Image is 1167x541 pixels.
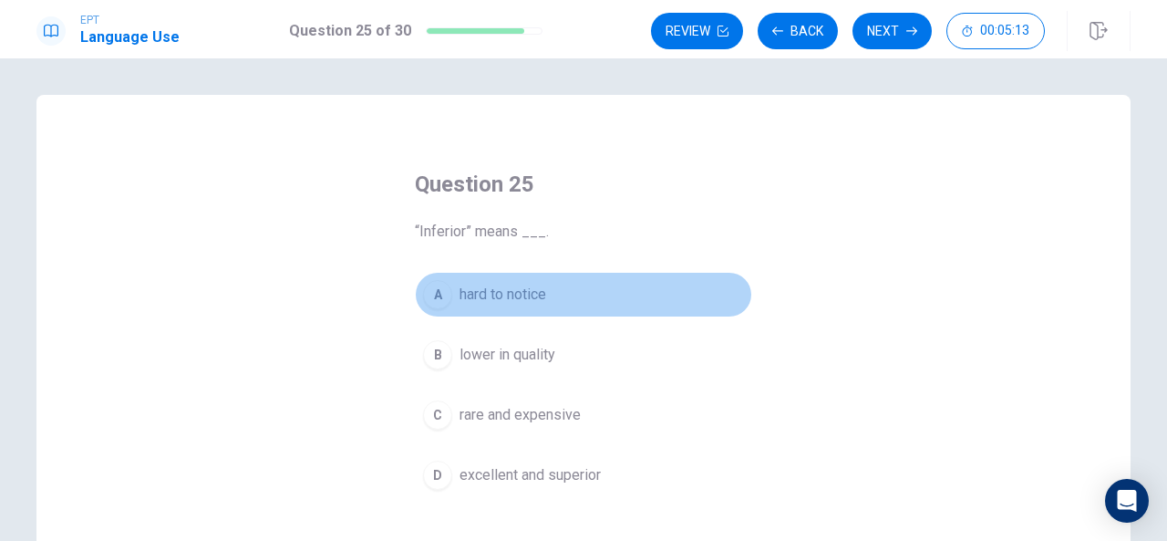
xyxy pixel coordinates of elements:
[415,332,752,378] button: Blower in quality
[415,392,752,438] button: Crare and expensive
[423,461,452,490] div: D
[852,13,932,49] button: Next
[980,24,1029,38] span: 00:05:13
[946,13,1045,49] button: 00:05:13
[415,272,752,317] button: Ahard to notice
[423,340,452,369] div: B
[651,13,743,49] button: Review
[415,221,752,243] span: “Inferior” means ___.
[460,464,601,486] span: excellent and superior
[80,14,180,26] span: EPT
[423,401,452,430] div: C
[758,13,838,49] button: Back
[460,404,581,426] span: rare and expensive
[460,284,546,306] span: hard to notice
[460,344,555,366] span: lower in quality
[415,170,752,199] h4: Question 25
[415,453,752,498] button: Dexcellent and superior
[289,20,411,42] h1: Question 25 of 30
[423,280,452,309] div: A
[80,26,180,48] h1: Language Use
[1105,479,1149,523] div: Open Intercom Messenger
